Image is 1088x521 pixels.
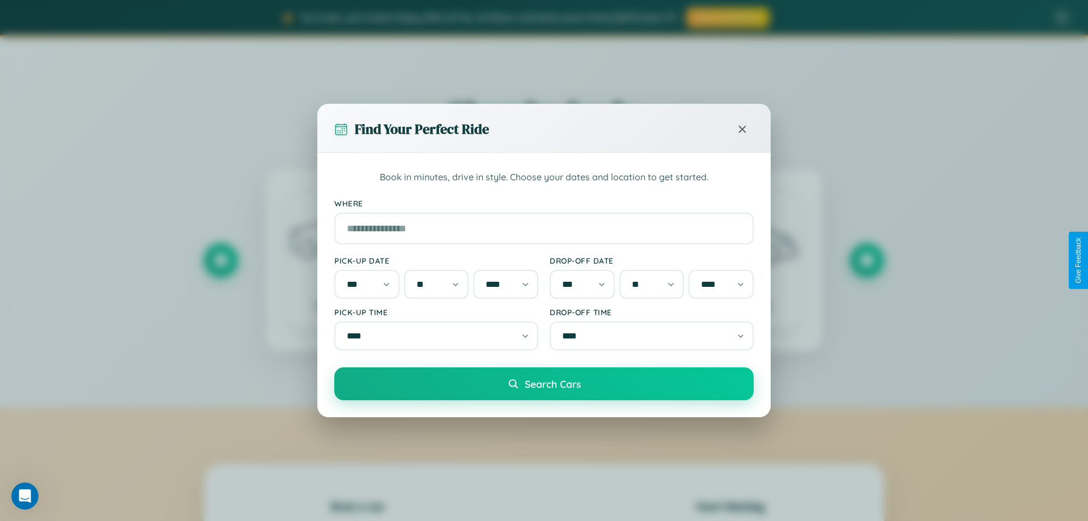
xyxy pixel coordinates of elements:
p: Book in minutes, drive in style. Choose your dates and location to get started. [334,170,754,185]
label: Drop-off Time [550,307,754,317]
label: Where [334,198,754,208]
label: Pick-up Date [334,256,538,265]
label: Pick-up Time [334,307,538,317]
h3: Find Your Perfect Ride [355,120,489,138]
span: Search Cars [525,378,581,390]
label: Drop-off Date [550,256,754,265]
button: Search Cars [334,367,754,400]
